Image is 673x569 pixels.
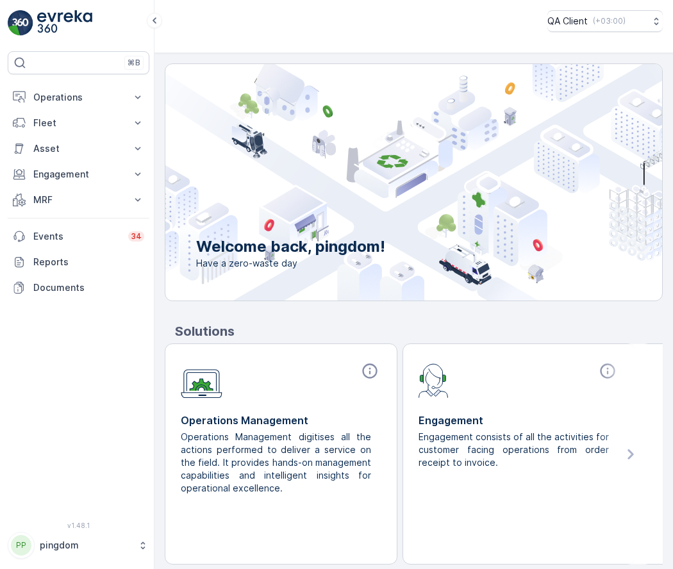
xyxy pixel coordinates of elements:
[8,161,149,187] button: Engagement
[8,10,33,36] img: logo
[40,539,131,552] p: pingdom
[175,322,663,341] p: Solutions
[8,249,149,275] a: Reports
[8,532,149,559] button: PPpingdom
[547,10,663,32] button: QA Client(+03:00)
[8,110,149,136] button: Fleet
[33,230,120,243] p: Events
[11,535,31,556] div: PP
[181,413,381,428] p: Operations Management
[8,522,149,529] span: v 1.48.1
[593,16,626,26] p: ( +03:00 )
[33,117,124,129] p: Fleet
[37,10,92,36] img: logo_light-DOdMpM7g.png
[33,256,144,268] p: Reports
[8,224,149,249] a: Events34
[8,136,149,161] button: Asset
[419,431,609,469] p: Engagement consists of all the activities for customer facing operations from order receipt to in...
[108,64,662,301] img: city illustration
[33,142,124,155] p: Asset
[196,236,385,257] p: Welcome back, pingdom!
[8,275,149,301] a: Documents
[131,231,142,242] p: 34
[8,187,149,213] button: MRF
[8,85,149,110] button: Operations
[547,15,588,28] p: QA Client
[181,431,371,495] p: Operations Management digitises all the actions performed to deliver a service on the field. It p...
[181,362,222,399] img: module-icon
[33,281,144,294] p: Documents
[128,58,140,68] p: ⌘B
[196,257,385,270] span: Have a zero-waste day
[419,362,449,398] img: module-icon
[33,168,124,181] p: Engagement
[419,413,619,428] p: Engagement
[33,91,124,104] p: Operations
[33,194,124,206] p: MRF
